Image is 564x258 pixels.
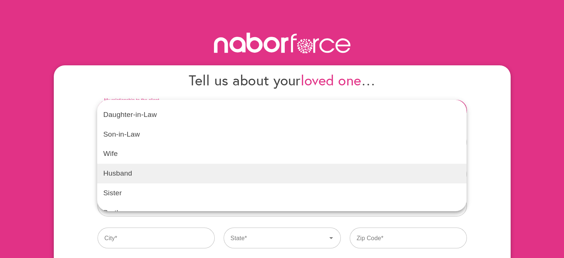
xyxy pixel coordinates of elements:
p: Wife [103,148,461,159]
p: Husband [103,168,461,179]
p: Son-in-Law [103,129,461,140]
p: Brother [103,208,461,218]
p: Daughter-in-Law [103,110,461,120]
p: Sister [103,188,461,199]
